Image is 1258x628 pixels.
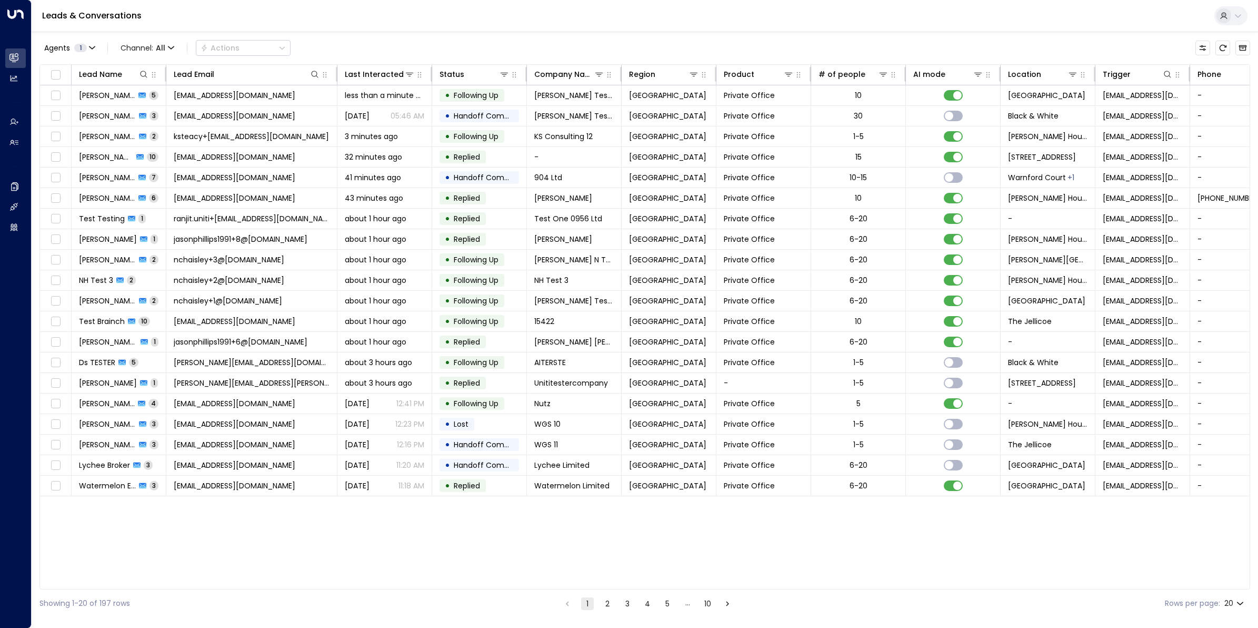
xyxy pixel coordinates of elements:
div: 6-20 [850,275,867,286]
div: Company Name [534,68,594,81]
span: Private Office [724,398,775,409]
span: Replied [454,193,480,203]
span: Replied [454,337,480,347]
span: Private Office [724,193,775,203]
span: Ds TESTER [79,357,115,368]
div: Status [440,68,510,81]
div: Product [724,68,794,81]
span: nchaisley+1@outlook.com [174,296,282,306]
td: - [527,147,622,167]
span: about 3 hours ago [345,357,412,368]
span: Phillips Jason Test [534,234,592,244]
span: ranjit.uniti+0956@outlook.com [174,213,330,224]
span: Toggle select row [49,356,62,369]
span: 210 Euston Road [1008,378,1076,388]
div: 10-15 [850,172,867,183]
span: Will Swain [79,439,136,450]
div: Region [629,68,699,81]
button: Channel:All [116,41,178,55]
div: Lead Name [79,68,149,81]
div: • [445,271,450,289]
span: noreply@theofficegroup.com [1103,254,1182,265]
span: London [629,131,706,142]
button: Go to page 2 [601,597,614,610]
span: Private Office [724,337,775,347]
span: Broadwick Street [1008,90,1085,101]
span: London [629,419,706,429]
span: w.g.swain75+11@gmail.com [174,439,295,450]
div: • [445,292,450,310]
span: Following Up [454,90,498,101]
span: London [629,172,706,183]
div: Status [440,68,464,81]
div: • [445,230,450,248]
span: Dan Salters [79,378,137,388]
span: Agents [44,44,70,52]
span: w.g.swain75+10@gmail.com [174,419,295,429]
span: London [629,193,706,203]
div: • [445,415,450,433]
div: Trigger [1103,68,1131,81]
span: Lost [454,419,468,429]
span: Toggle select row [49,171,62,184]
span: about 1 hour ago [345,213,406,224]
span: Private Office [724,296,775,306]
span: nchaisley+3@outlook.com [174,254,284,265]
div: • [445,169,450,187]
span: dan.salter+123445yuetyie@tog.io [174,378,330,388]
span: Replied [454,152,480,162]
button: Go to page 3 [621,597,634,610]
div: 6-20 [850,213,867,224]
div: • [445,210,450,228]
div: 30 [854,111,863,121]
p: 05:46 AM [391,111,424,121]
span: London [629,296,706,306]
span: Toggle select all [49,68,62,82]
span: George J Test 1 [79,90,135,101]
span: Private Office [724,152,775,162]
span: 2 [127,276,136,284]
div: Last Interacted [345,68,415,81]
span: Private Office [724,357,775,368]
span: Haisley N Test 4 [79,254,136,265]
span: London [629,398,706,409]
span: Following Up [454,254,498,265]
div: 6-20 [850,337,867,347]
span: Chancery House [1008,296,1085,306]
button: page 1 [581,597,594,610]
button: Agents1 [39,41,99,55]
span: charlilucy@aol.com [1103,193,1182,203]
span: 6 [149,193,158,202]
div: 6-20 [850,234,867,244]
span: Thomas House [1008,419,1087,429]
span: Private Office [724,316,775,327]
span: Private Office [724,90,775,101]
span: Will Swain [79,419,136,429]
span: Toggle select row [49,295,62,308]
span: Refresh [1215,41,1230,55]
span: about 1 hour ago [345,234,406,244]
span: 3 [149,419,158,428]
div: • [445,189,450,207]
span: 1 [151,337,158,346]
span: Channel: [116,41,178,55]
span: WGS 11 [534,439,558,450]
span: London [629,234,706,244]
span: London [629,90,706,101]
span: 32 minutes ago [345,152,402,162]
span: noreply@theofficegroup.com [1103,316,1182,327]
span: Test One 0956 Ltd [534,213,602,224]
button: Actions [196,40,291,56]
span: ksteacy+12@hotmail.com [174,131,329,142]
span: Toggle select row [49,274,62,287]
span: jasonphillips1991+8@icloud.com [174,234,307,244]
span: Toggle select row [49,397,62,410]
span: georgebobbyjordan@hotmail.com [1103,90,1182,101]
button: Go to page 10 [701,597,714,610]
span: jasonphillips1991+6@icloud.com [174,337,307,347]
span: Following Up [454,275,498,286]
span: Jason Eva Test [79,337,137,347]
span: Unititestercompany [534,378,608,388]
span: Bobin [534,193,592,203]
span: Replied [454,213,480,224]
